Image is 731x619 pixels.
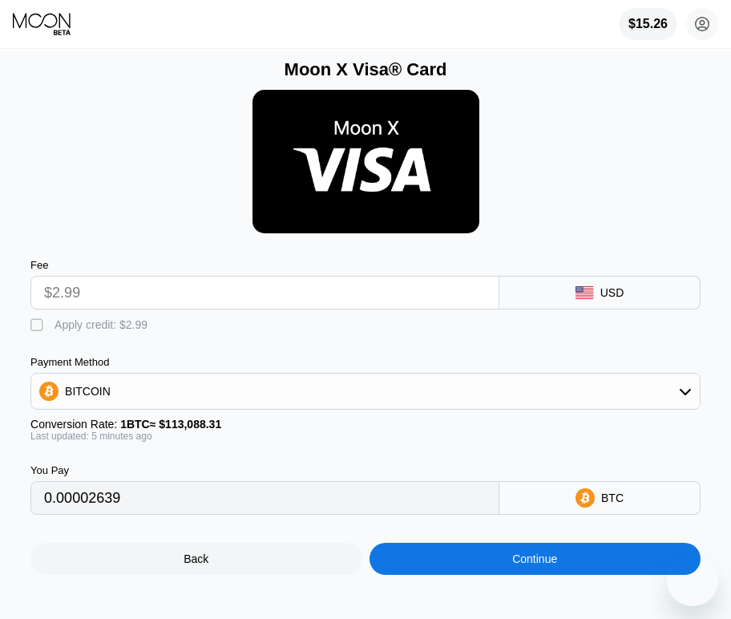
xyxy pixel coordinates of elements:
iframe: Button to launch messaging window [667,555,718,606]
div:  [30,318,46,334]
div: BITCOIN [65,385,111,398]
div: Last updated: 5 minutes ago [30,431,701,442]
div: BTC [601,492,624,504]
div: Apply credit: $2.99 [55,318,147,331]
div: Back [184,552,208,565]
div: Moon X Visa® Card [30,59,701,80]
div: $15.26 [620,8,676,40]
input: $0.00 [44,277,486,309]
div: Conversion Rate: [30,418,701,431]
div: Continue [512,552,557,565]
div: Payment Method [30,356,701,368]
div: $15.26 [628,17,668,31]
div: BITCOIN [31,375,700,407]
div: You Pay [30,464,499,476]
div: Fee [30,259,499,271]
div: USD [600,286,624,299]
div: Back [30,543,361,575]
span: 1 BTC ≈ $113,088.31 [120,418,221,431]
div: Continue [370,543,701,575]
